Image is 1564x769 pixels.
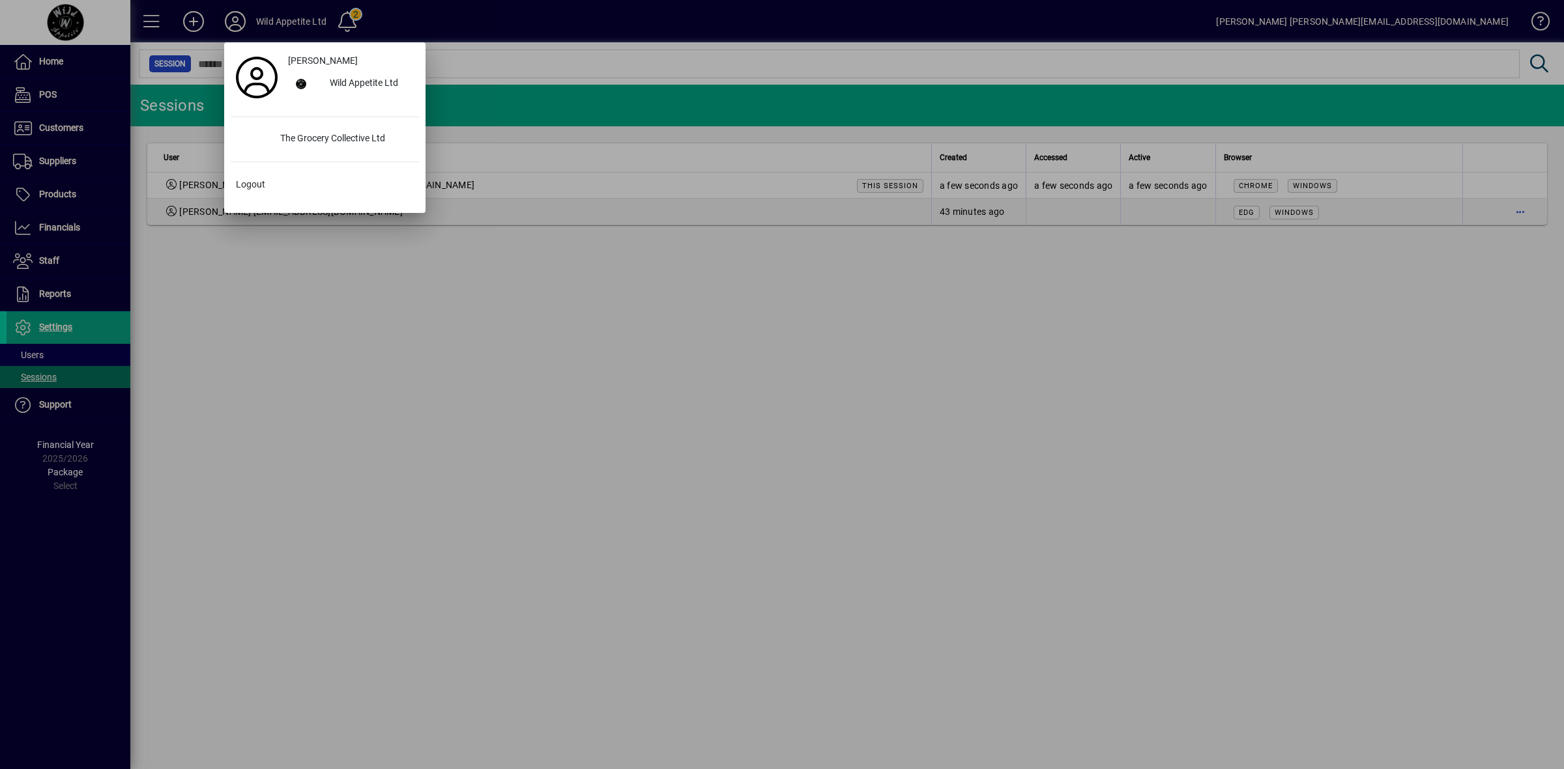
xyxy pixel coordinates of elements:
[319,72,419,96] div: Wild Appetite Ltd
[231,128,419,151] button: The Grocery Collective Ltd
[231,173,419,196] button: Logout
[283,49,419,72] a: [PERSON_NAME]
[236,178,265,191] span: Logout
[231,66,283,89] a: Profile
[288,54,358,68] span: [PERSON_NAME]
[270,128,419,151] div: The Grocery Collective Ltd
[283,72,419,96] button: Wild Appetite Ltd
